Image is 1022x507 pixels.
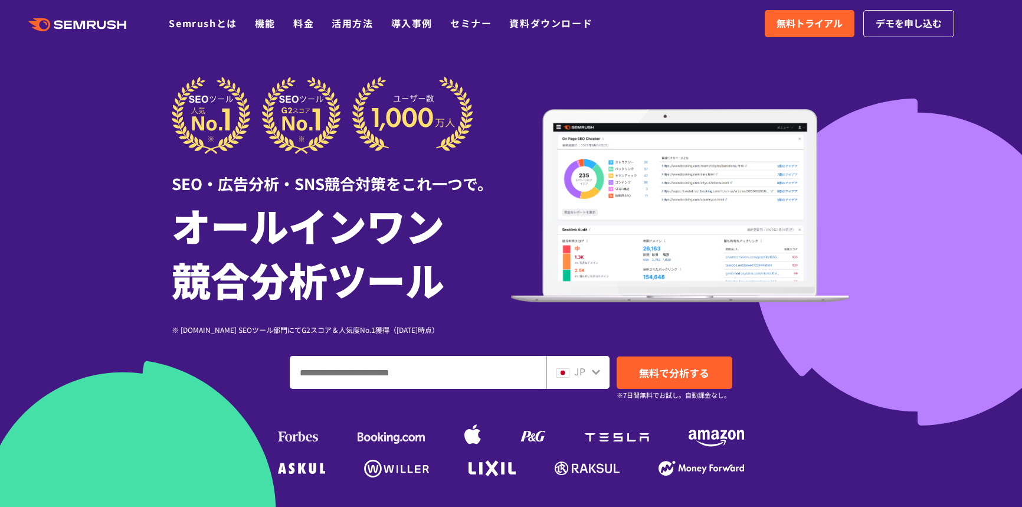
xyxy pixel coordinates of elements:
a: 無料トライアル [765,10,854,37]
span: 無料で分析する [639,365,709,380]
div: ※ [DOMAIN_NAME] SEOツール部門にてG2スコア＆人気度No.1獲得（[DATE]時点） [172,324,511,335]
a: 活用方法 [332,16,373,30]
a: 機能 [255,16,276,30]
a: 導入事例 [391,16,433,30]
input: ドメイン、キーワードまたはURLを入力してください [290,356,546,388]
a: デモを申し込む [863,10,954,37]
div: SEO・広告分析・SNS競合対策をこれ一つで。 [172,154,511,195]
small: ※7日間無料でお試し。自動課金なし。 [617,390,731,401]
a: 資料ダウンロード [509,16,592,30]
span: JP [574,364,585,378]
a: 料金 [293,16,314,30]
span: 無料トライアル [777,16,843,31]
h1: オールインワン 競合分析ツール [172,198,511,306]
a: 無料で分析する [617,356,732,389]
a: セミナー [450,16,492,30]
span: デモを申し込む [876,16,942,31]
a: Semrushとは [169,16,237,30]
